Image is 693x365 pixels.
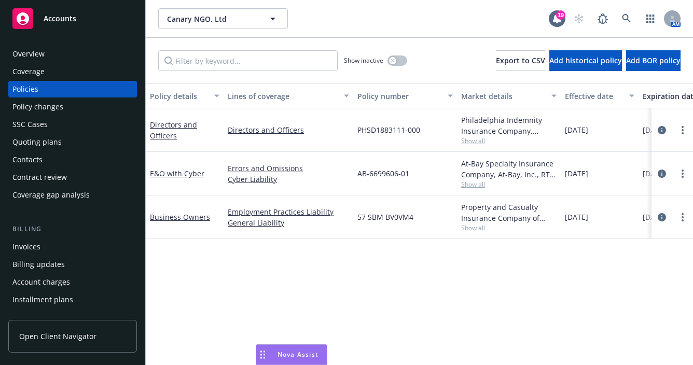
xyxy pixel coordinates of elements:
[150,120,197,141] a: Directors and Officers
[146,83,224,108] button: Policy details
[643,212,666,222] span: [DATE]
[12,63,45,80] div: Coverage
[8,169,137,186] a: Contract review
[457,83,561,108] button: Market details
[461,180,557,189] span: Show all
[461,136,557,145] span: Show all
[228,206,349,217] a: Employment Practices Liability
[556,10,565,20] div: 19
[656,167,668,180] a: circleInformation
[565,124,588,135] span: [DATE]
[158,50,338,71] input: Filter by keyword...
[44,15,76,23] span: Accounts
[12,81,38,97] div: Policies
[12,134,62,150] div: Quoting plans
[228,163,349,174] a: Errors and Omissions
[8,224,137,234] div: Billing
[549,55,622,65] span: Add historical policy
[565,168,588,179] span: [DATE]
[256,345,269,364] div: Drag to move
[12,99,63,115] div: Policy changes
[496,55,545,65] span: Export to CSV
[8,187,137,203] a: Coverage gap analysis
[676,211,689,223] a: more
[656,124,668,136] a: circleInformation
[8,81,137,97] a: Policies
[565,91,623,102] div: Effective date
[12,116,48,133] div: SSC Cases
[592,8,613,29] a: Report a Bug
[549,50,622,71] button: Add historical policy
[150,212,210,222] a: Business Owners
[8,4,137,33] a: Accounts
[616,8,637,29] a: Search
[12,169,67,186] div: Contract review
[461,223,557,232] span: Show all
[461,91,545,102] div: Market details
[228,217,349,228] a: General Liability
[256,344,327,365] button: Nova Assist
[12,187,90,203] div: Coverage gap analysis
[357,91,441,102] div: Policy number
[12,256,65,273] div: Billing updates
[461,202,557,223] div: Property and Casualty Insurance Company of [GEOGRAPHIC_DATA], Hartford Insurance Group
[150,91,208,102] div: Policy details
[561,83,639,108] button: Effective date
[643,168,666,179] span: [DATE]
[8,151,137,168] a: Contacts
[8,256,137,273] a: Billing updates
[8,99,137,115] a: Policy changes
[12,238,40,255] div: Invoices
[224,83,353,108] button: Lines of coverage
[357,168,409,179] span: AB-6699606-01
[569,8,589,29] a: Start snowing
[344,56,383,65] span: Show inactive
[12,46,45,62] div: Overview
[626,50,681,71] button: Add BOR policy
[19,331,96,342] span: Open Client Navigator
[626,55,681,65] span: Add BOR policy
[12,274,70,290] div: Account charges
[278,350,318,359] span: Nova Assist
[228,91,338,102] div: Lines of coverage
[353,83,457,108] button: Policy number
[8,291,137,308] a: Installment plans
[461,115,557,136] div: Philadelphia Indemnity Insurance Company, [GEOGRAPHIC_DATA] Insurance Companies
[8,63,137,80] a: Coverage
[228,124,349,135] a: Directors and Officers
[565,212,588,222] span: [DATE]
[357,124,420,135] span: PHSD1883111-000
[357,212,413,222] span: 57 SBM BV0VM4
[496,50,545,71] button: Export to CSV
[8,238,137,255] a: Invoices
[167,13,257,24] span: Canary NGO, Ltd
[8,46,137,62] a: Overview
[676,124,689,136] a: more
[676,167,689,180] a: more
[228,174,349,185] a: Cyber Liability
[150,169,204,178] a: E&O with Cyber
[12,151,43,168] div: Contacts
[640,8,661,29] a: Switch app
[8,274,137,290] a: Account charges
[8,116,137,133] a: SSC Cases
[12,291,73,308] div: Installment plans
[8,134,137,150] a: Quoting plans
[656,211,668,223] a: circleInformation
[461,158,557,180] div: At-Bay Specialty Insurance Company, At-Bay, Inc., RT Specialty Insurance Services, LLC (RSG Speci...
[158,8,288,29] button: Canary NGO, Ltd
[643,124,666,135] span: [DATE]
